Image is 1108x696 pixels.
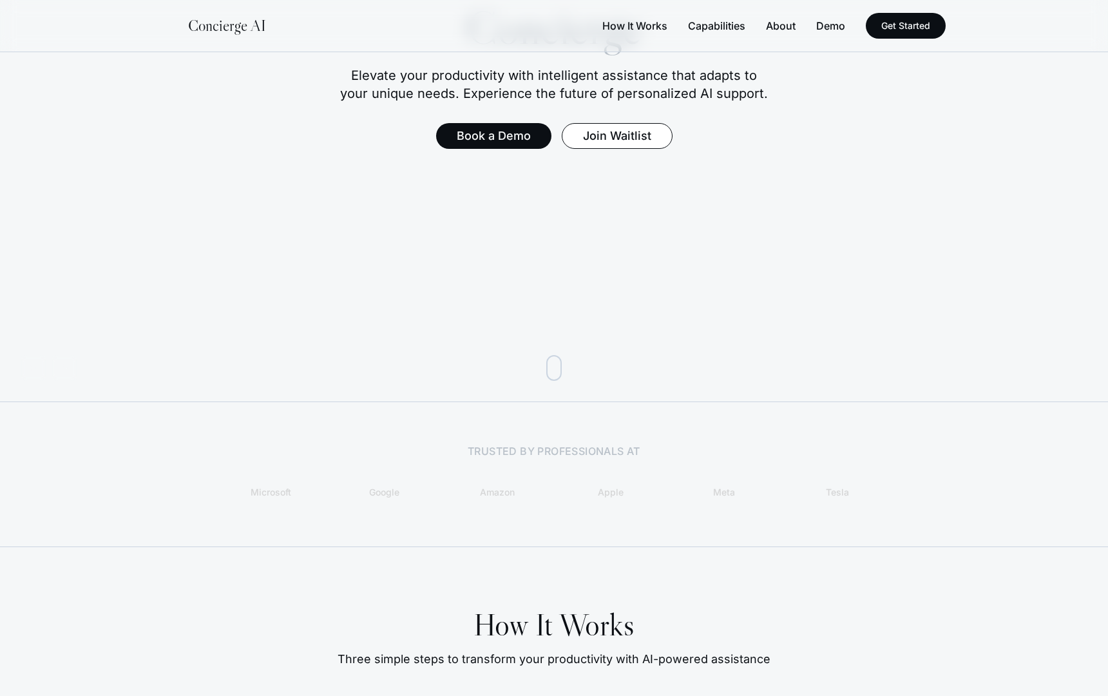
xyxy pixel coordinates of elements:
[162,609,946,640] h2: How It Works
[480,486,515,499] span: Amazon
[52,355,77,381] button: Unmute video
[21,355,46,381] button: Play video
[188,15,266,36] span: Concierge AI
[713,486,735,499] span: Meta
[369,486,399,499] span: Google
[598,486,624,499] span: Apple
[162,443,946,459] p: Trusted by professionals at
[436,123,551,149] button: Book a Demo
[766,18,796,34] button: About
[562,123,673,149] button: Join Waitlist
[162,15,266,36] a: CConcierge AI
[816,18,845,34] button: Demo
[338,650,770,668] p: Three simple steps to transform your productivity with AI-powered assistance
[338,66,770,102] p: Elevate your productivity with intelligent assistance that adapts to your unique needs. Experienc...
[251,486,291,499] span: Microsoft
[866,13,946,39] button: Get Started
[602,18,667,34] button: How It Works
[688,18,745,34] button: Capabilities
[169,19,176,32] span: C
[826,486,849,499] span: Tesla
